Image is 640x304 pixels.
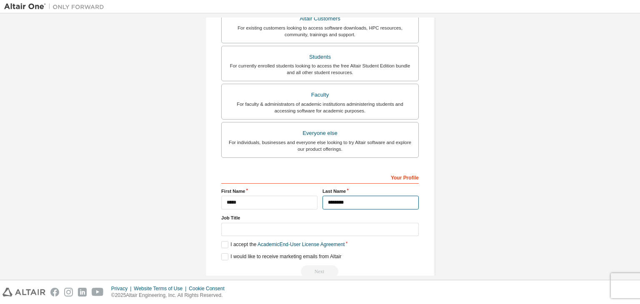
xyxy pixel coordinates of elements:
img: altair_logo.svg [2,288,45,297]
div: Cookie Consent [189,285,229,292]
label: First Name [221,188,317,194]
label: I accept the [221,241,345,248]
div: Your Profile [221,170,419,184]
p: © 2025 Altair Engineering, Inc. All Rights Reserved. [111,292,230,299]
div: Privacy [111,285,134,292]
div: Students [227,51,413,63]
img: instagram.svg [64,288,73,297]
div: Everyone else [227,127,413,139]
div: For individuals, businesses and everyone else looking to try Altair software and explore our prod... [227,139,413,152]
div: For currently enrolled students looking to access the free Altair Student Edition bundle and all ... [227,62,413,76]
label: I would like to receive marketing emails from Altair [221,253,341,260]
img: facebook.svg [50,288,59,297]
img: youtube.svg [92,288,104,297]
div: For faculty & administrators of academic institutions administering students and accessing softwa... [227,101,413,114]
div: You need to provide your academic email [221,265,419,278]
label: Last Name [322,188,419,194]
div: For existing customers looking to access software downloads, HPC resources, community, trainings ... [227,25,413,38]
img: Altair One [4,2,108,11]
a: Academic End-User License Agreement [257,242,345,247]
div: Website Terms of Use [134,285,189,292]
label: Job Title [221,214,419,221]
div: Altair Customers [227,13,413,25]
img: linkedin.svg [78,288,87,297]
div: Faculty [227,89,413,101]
